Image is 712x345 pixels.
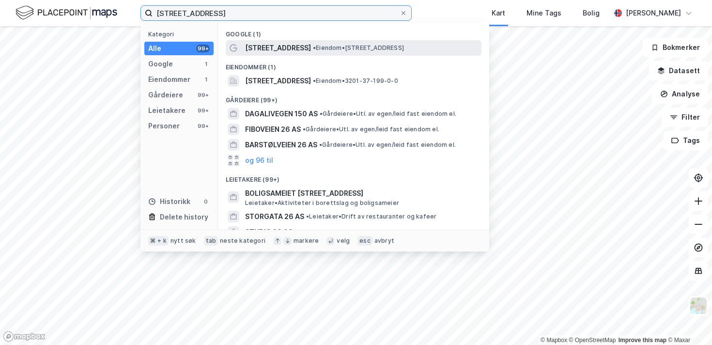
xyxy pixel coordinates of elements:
[245,139,317,151] span: BARSTØLVEIEN 26 AS
[294,228,425,236] span: Leietaker • Drift av restauranter og kafeer
[3,331,46,342] a: Mapbox homepage
[652,84,708,104] button: Analyse
[245,211,304,222] span: STORGATA 26 AS
[245,155,273,166] button: og 96 til
[245,75,311,87] span: [STREET_ADDRESS]
[245,188,478,199] span: BOLIGSAMEIET [STREET_ADDRESS]
[202,198,210,205] div: 0
[492,7,505,19] div: Kart
[245,42,311,54] span: [STREET_ADDRESS]
[374,237,394,245] div: avbryt
[245,108,318,120] span: DAGALIVEGEN 150 AS
[170,237,196,245] div: nytt søk
[196,122,210,130] div: 99+
[306,213,309,220] span: •
[320,110,323,117] span: •
[306,213,436,220] span: Leietaker • Drift av restauranter og kafeer
[202,76,210,83] div: 1
[294,228,297,235] span: •
[313,44,316,51] span: •
[649,61,708,80] button: Datasett
[218,23,489,40] div: Google (1)
[245,199,399,207] span: Leietaker • Aktiviteter i borettslag og boligsameier
[196,45,210,52] div: 99+
[320,110,456,118] span: Gårdeiere • Utl. av egen/leid fast eiendom el.
[153,6,400,20] input: Søk på adresse, matrikkel, gårdeiere, leietakere eller personer
[196,107,210,114] div: 99+
[313,77,398,85] span: Eiendom • 3201-37-199-0-0
[569,337,616,344] a: OpenStreetMap
[148,236,169,246] div: ⌘ + k
[218,56,489,73] div: Eiendommer (1)
[303,125,439,133] span: Gårdeiere • Utl. av egen/leid fast eiendom el.
[245,226,293,238] span: STUDIO 26 AS
[148,89,183,101] div: Gårdeiere
[643,38,708,57] button: Bokmerker
[148,196,190,207] div: Historikk
[294,237,319,245] div: markere
[319,141,322,148] span: •
[541,337,567,344] a: Mapbox
[148,43,161,54] div: Alle
[313,44,404,52] span: Eiendom • [STREET_ADDRESS]
[204,236,218,246] div: tab
[357,236,372,246] div: esc
[196,91,210,99] div: 99+
[218,89,489,106] div: Gårdeiere (99+)
[319,141,456,149] span: Gårdeiere • Utl. av egen/leid fast eiendom el.
[148,58,173,70] div: Google
[148,105,186,116] div: Leietakere
[526,7,561,19] div: Mine Tags
[337,237,350,245] div: velg
[664,298,712,345] iframe: Chat Widget
[619,337,666,344] a: Improve this map
[160,211,208,223] div: Delete history
[148,120,180,132] div: Personer
[303,125,306,133] span: •
[202,60,210,68] div: 1
[662,108,708,127] button: Filter
[15,4,117,21] img: logo.f888ab2527a4732fd821a326f86c7f29.svg
[663,131,708,150] button: Tags
[218,168,489,186] div: Leietakere (99+)
[220,237,265,245] div: neste kategori
[313,77,316,84] span: •
[664,298,712,345] div: Kontrollprogram for chat
[626,7,681,19] div: [PERSON_NAME]
[148,31,214,38] div: Kategori
[148,74,190,85] div: Eiendommer
[583,7,600,19] div: Bolig
[689,297,708,315] img: Z
[245,124,301,135] span: FIBOVEIEN 26 AS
